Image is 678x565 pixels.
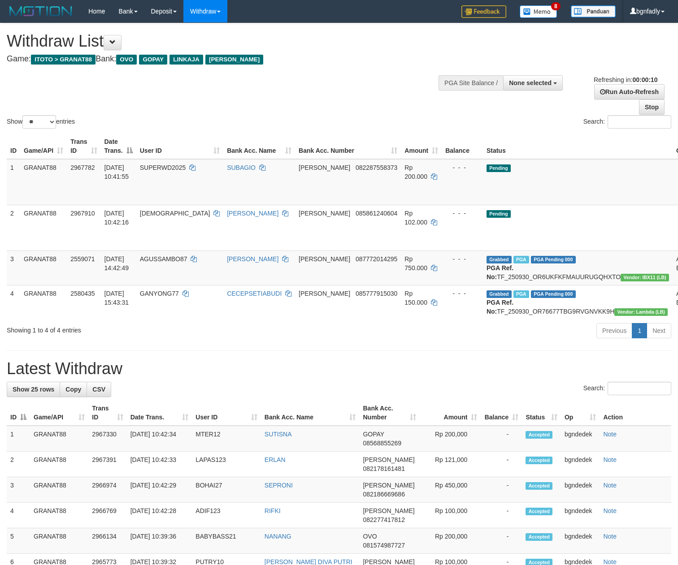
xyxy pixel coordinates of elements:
[526,508,552,515] span: Accepted
[583,115,671,129] label: Search:
[70,210,95,217] span: 2967910
[104,290,129,306] span: [DATE] 15:43:31
[7,205,20,250] td: 2
[140,164,186,171] span: SUPERWD2025
[299,210,350,217] span: [PERSON_NAME]
[265,533,291,540] a: NANANG
[363,456,414,463] span: [PERSON_NAME]
[7,115,75,129] label: Show entries
[192,426,261,452] td: MTER12
[356,290,397,297] span: Copy 085777915030 to clipboard
[561,477,600,503] td: bgndedek
[363,542,404,549] span: Copy 081574987727 to clipboard
[531,256,576,263] span: PGA Pending
[526,482,552,490] span: Accepted
[299,255,350,263] span: [PERSON_NAME]
[551,2,561,10] span: 8
[104,164,129,180] span: [DATE] 10:41:55
[526,457,552,464] span: Accepted
[7,528,30,554] td: 5
[88,426,126,452] td: 2967330
[7,322,276,335] div: Showing 1 to 4 of 4 entries
[136,134,223,159] th: User ID: activate to sort column ascending
[7,426,30,452] td: 1
[596,323,632,338] a: Previous
[561,503,600,528] td: bgndedek
[169,55,203,65] span: LINKAJA
[420,528,481,554] td: Rp 200,000
[487,264,513,280] b: PGA Ref. No:
[139,55,167,65] span: GOPAY
[445,254,479,263] div: - - -
[7,55,443,64] h4: Game: Bank:
[483,285,673,319] td: TF_250930_OR76677TBG9RVGNVKK9H
[116,55,137,65] span: OVO
[363,482,414,489] span: [PERSON_NAME]
[420,452,481,477] td: Rp 121,000
[295,134,401,159] th: Bank Acc. Number: activate to sort column ascending
[608,115,671,129] input: Search:
[70,255,95,263] span: 2559071
[461,5,506,18] img: Feedback.jpg
[88,528,126,554] td: 2966134
[7,382,60,397] a: Show 25 rows
[20,285,67,319] td: GRANAT88
[192,503,261,528] td: ADIF123
[140,290,179,297] span: GANYONG77
[30,477,88,503] td: GRANAT88
[420,400,481,426] th: Amount: activate to sort column ascending
[632,76,657,83] strong: 00:00:10
[104,210,129,226] span: [DATE] 10:42:16
[600,400,671,426] th: Action
[561,452,600,477] td: bgndedek
[442,134,483,159] th: Balance
[356,164,397,171] span: Copy 082287558373 to clipboard
[439,75,503,91] div: PGA Site Balance /
[420,426,481,452] td: Rp 200,000
[561,400,600,426] th: Op: activate to sort column ascending
[60,382,87,397] a: Copy
[227,164,256,171] a: SUBAGIO
[7,250,20,285] td: 3
[20,250,67,285] td: GRANAT88
[7,4,75,18] img: MOTION_logo.png
[363,440,401,447] span: Copy 08568855269 to clipboard
[140,255,187,263] span: AGUSSAMBO87
[481,528,522,554] td: -
[481,503,522,528] td: -
[31,55,96,65] span: ITOTO > GRANAT88
[583,382,671,395] label: Search:
[445,209,479,218] div: - - -
[265,456,286,463] a: ERLAN
[265,482,293,489] a: SEPRONI
[404,164,427,180] span: Rp 200.000
[30,426,88,452] td: GRANAT88
[7,32,443,50] h1: Withdraw List
[92,386,105,393] span: CSV
[299,164,350,171] span: [PERSON_NAME]
[67,134,100,159] th: Trans ID: activate to sort column ascending
[603,482,617,489] a: Note
[192,477,261,503] td: BOHAI27
[603,456,617,463] a: Note
[481,452,522,477] td: -
[20,205,67,250] td: GRANAT88
[22,115,56,129] select: Showentries
[88,400,126,426] th: Trans ID: activate to sort column ascending
[265,431,292,438] a: SUTISNA
[265,507,281,514] a: RIFKI
[7,503,30,528] td: 4
[404,255,427,272] span: Rp 750.000
[7,360,671,378] h1: Latest Withdraw
[571,5,616,17] img: panduan.png
[445,163,479,172] div: - - -
[192,528,261,554] td: BABYBASS21
[7,452,30,477] td: 2
[487,299,513,315] b: PGA Ref. No:
[356,210,397,217] span: Copy 085861240604 to clipboard
[7,477,30,503] td: 3
[227,210,278,217] a: [PERSON_NAME]
[561,426,600,452] td: bgndedek
[639,99,665,115] a: Stop
[594,76,657,83] span: Refreshing in:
